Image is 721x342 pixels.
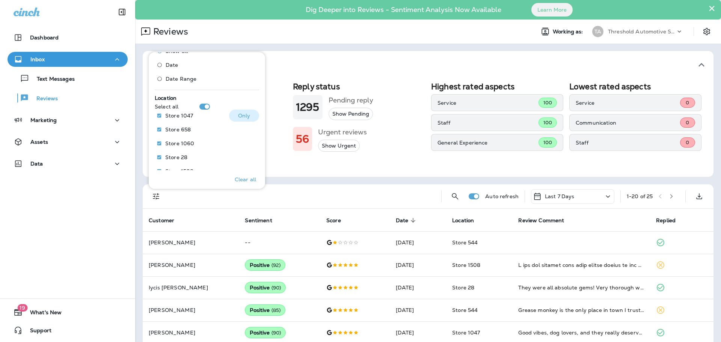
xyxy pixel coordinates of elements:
[518,284,644,291] div: They were all absolute gems! Very thorough with their job, gave great recommendations without bei...
[149,51,719,79] button: SentimentWhat's This?
[149,240,233,246] p: [PERSON_NAME]
[165,140,194,146] p: Store 1060
[452,329,480,336] span: Store 1047
[8,156,128,171] button: Data
[700,25,713,38] button: Settings
[390,299,446,321] td: [DATE]
[245,304,285,316] div: Positive
[8,30,128,45] button: Dashboard
[296,101,320,113] h1: 1295
[245,259,285,271] div: Positive
[166,48,188,54] span: Show all
[238,113,250,119] p: Only
[326,217,351,224] span: Score
[656,217,685,224] span: Replied
[390,276,446,299] td: [DATE]
[627,193,653,199] div: 1 - 20 of 25
[437,100,538,106] p: Service
[437,120,538,126] p: Staff
[452,217,484,224] span: Location
[149,330,233,336] p: [PERSON_NAME]
[149,262,233,268] p: [PERSON_NAME]
[30,35,59,41] p: Dashboard
[149,189,164,204] button: Filters
[8,71,128,86] button: Text Messages
[165,127,191,133] p: Store 658
[553,29,585,35] span: Working as:
[543,119,552,126] span: 100
[272,285,281,291] span: ( 90 )
[396,217,409,224] span: Date
[518,217,564,224] span: Review Comment
[8,134,128,149] button: Assets
[296,133,309,145] h1: 56
[23,327,51,336] span: Support
[452,262,480,268] span: Store 1508
[17,304,27,312] span: 19
[318,126,367,138] h5: Urgent reviews
[8,52,128,67] button: Inbox
[29,95,58,102] p: Reviews
[592,26,603,37] div: TA
[543,99,552,106] span: 100
[143,79,713,177] div: SentimentWhat's This?
[452,284,474,291] span: Store 28
[326,217,341,224] span: Score
[576,140,680,146] p: Staff
[692,189,707,204] button: Export as CSV
[452,217,474,224] span: Location
[390,231,446,254] td: [DATE]
[245,282,286,293] div: Positive
[165,113,193,119] p: Store 1047
[448,189,463,204] button: Search Reviews
[8,323,128,338] button: Support
[531,3,573,17] button: Learn More
[608,29,676,35] p: Threshold Automotive Service dba Grease Monkey
[149,48,265,189] div: Filters
[576,100,680,106] p: Service
[30,56,45,62] p: Inbox
[112,5,133,20] button: Collapse Sidebar
[708,2,715,14] button: Close
[518,306,644,314] div: Grease monkey is the only place in town I trust for oil changes. Great fast service.
[8,90,128,106] button: Reviews
[166,76,196,82] span: Date Range
[518,261,644,269] div: I saw the special they were having online if you book your appointment that way, so I had to jump...
[8,113,128,128] button: Marketing
[165,168,193,174] p: Store 1508
[452,239,478,246] span: Store 544
[452,307,478,313] span: Store 544
[431,82,563,91] h2: Highest rated aspects
[30,139,48,145] p: Assets
[396,217,418,224] span: Date
[155,104,178,110] p: Select all
[293,82,425,91] h2: Reply status
[149,307,233,313] p: [PERSON_NAME]
[166,62,178,68] span: Date
[272,262,281,268] span: ( 92 )
[272,330,281,336] span: ( 90 )
[518,329,644,336] div: Good vibes, dog lovers, and they really deserve some love for being on the spot and present. Amaz...
[235,176,256,182] p: Clear all
[23,309,62,318] span: What's New
[518,217,574,224] span: Review Comment
[284,9,523,11] p: Dig Deeper into Reviews - Sentiment Analysis Now Available
[150,26,188,37] p: Reviews
[329,94,373,106] h5: Pending reply
[656,217,676,224] span: Replied
[569,82,701,91] h2: Lowest rated aspects
[245,217,282,224] span: Sentiment
[245,217,272,224] span: Sentiment
[545,193,575,199] p: Last 7 Days
[390,254,446,276] td: [DATE]
[149,217,184,224] span: Customer
[229,110,259,122] button: Only
[165,154,187,160] p: Store 28
[149,285,233,291] p: Iycis [PERSON_NAME]
[155,95,176,101] span: Location
[686,119,689,126] span: 0
[29,76,75,83] p: Text Messages
[686,99,689,106] span: 0
[30,161,43,167] p: Data
[485,193,519,199] p: Auto refresh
